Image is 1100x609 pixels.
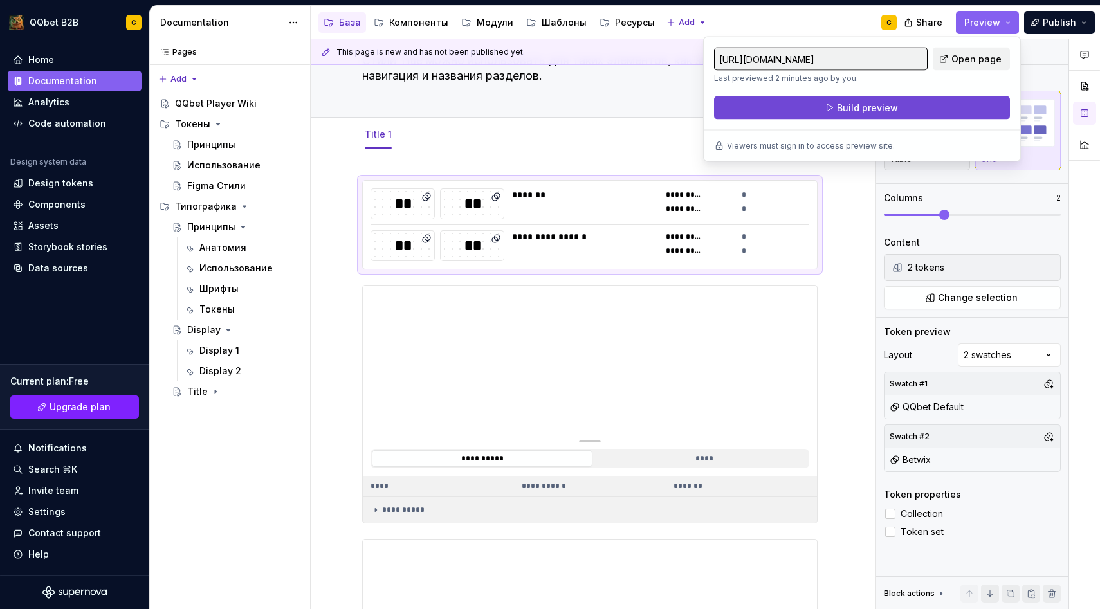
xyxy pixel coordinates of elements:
[1043,16,1076,29] span: Publish
[28,198,86,211] div: Components
[154,114,305,134] div: Токены
[28,53,54,66] div: Home
[714,96,1010,120] button: Build preview
[131,17,136,28] div: G
[187,385,208,398] div: Title
[933,48,1010,71] a: Open page
[884,585,946,603] div: Block actions
[8,502,142,522] a: Settings
[663,14,711,32] button: Add
[187,221,235,233] div: Принципы
[8,523,142,543] button: Contact support
[1056,193,1061,203] p: 2
[167,217,305,237] a: Принципы
[890,401,964,414] div: QQbet Default
[199,303,235,316] div: Токены
[901,509,943,519] span: Collection
[28,527,101,540] div: Contact support
[884,588,935,599] div: Block actions
[1024,11,1095,34] button: Publish
[179,361,305,381] a: Display 2
[154,47,197,57] div: Pages
[167,155,305,176] a: Использование
[477,16,513,29] div: Модули
[28,219,59,232] div: Assets
[886,17,892,28] div: G
[154,196,305,217] div: Типографика
[8,237,142,257] a: Storybook stories
[521,12,592,33] a: Шаблоны
[187,138,235,151] div: Принципы
[10,375,139,388] div: Current plan : Free
[8,258,142,278] a: Data sources
[167,320,305,340] a: Display
[456,12,518,33] a: Модули
[887,375,930,393] div: Swatch #1
[199,344,239,357] div: Display 1
[199,282,239,295] div: Шрифты
[369,12,454,33] a: Компоненты
[542,16,587,29] div: Шаблоны
[951,53,1002,66] span: Open page
[179,340,305,361] a: Display 1
[714,73,928,84] p: Last previewed 2 minutes ago by you.
[360,120,397,147] div: Title 1
[42,586,107,599] svg: Supernova Logo
[8,544,142,565] button: Help
[897,11,951,34] button: Share
[884,349,912,361] div: Layout
[28,177,93,190] div: Design tokens
[28,241,107,253] div: Storybook stories
[175,118,210,131] div: Токены
[28,548,49,561] div: Help
[679,17,695,28] span: Add
[956,11,1019,34] button: Preview
[187,323,221,336] div: Display
[10,395,139,419] a: Upgrade plan
[8,459,142,480] button: Search ⌘K
[3,8,147,36] button: QQbet B2BG
[179,299,305,320] a: Токены
[167,176,305,196] a: Figma Стили
[28,484,78,497] div: Invite team
[908,261,1058,274] div: 2 tokens
[8,173,142,194] a: Design tokens
[199,262,273,275] div: Использование
[199,241,246,254] div: Анатомия
[8,50,142,70] a: Home
[179,258,305,278] a: Использование
[187,159,261,172] div: Использование
[175,97,257,110] div: QQbet Player Wiki
[167,134,305,155] a: Принципы
[727,141,895,151] p: Viewers must sign in to access preview site.
[615,16,655,29] div: Ресурсы
[964,16,1000,29] span: Preview
[884,325,951,338] div: Token preview
[160,16,282,29] div: Documentation
[28,505,66,518] div: Settings
[8,438,142,459] button: Notifications
[339,16,361,29] div: База
[167,381,305,402] a: Title
[154,93,305,402] div: Page tree
[837,102,898,114] span: Build preview
[28,75,97,87] div: Documentation
[884,488,961,501] div: Token properties
[8,194,142,215] a: Components
[187,179,246,192] div: Figma Стили
[887,428,932,446] div: Swatch #2
[30,16,78,29] div: QQbet B2B
[884,286,1061,309] button: Change selection
[901,527,944,537] span: Token set
[8,215,142,236] a: Assets
[199,365,241,377] div: Display 2
[360,50,815,86] textarea: Стили Title можно использовать для таких элементов, как заголовки, навигация и названия разделов.
[594,12,660,33] a: Ресурсы
[50,401,111,414] span: Upgrade plan
[8,480,142,501] a: Invite team
[8,113,142,134] a: Code automation
[365,129,392,140] a: Title 1
[170,74,187,84] span: Add
[28,463,77,476] div: Search ⌘K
